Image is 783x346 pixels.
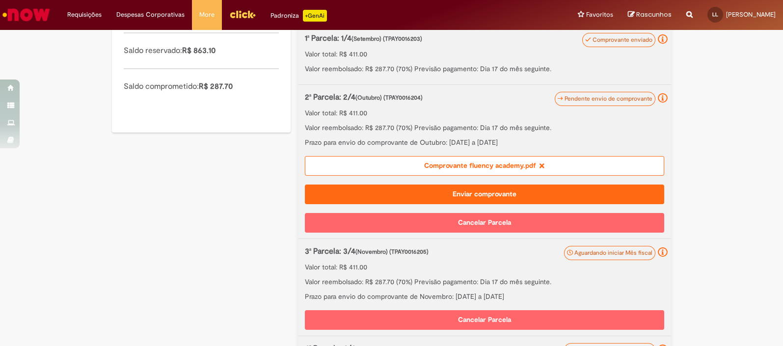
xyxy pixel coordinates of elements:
[305,310,664,330] button: Cancelar Parcela
[586,10,613,20] span: Favoritos
[351,35,422,43] span: (Setembro) (TPAY0016203)
[116,10,185,20] span: Despesas Corporativas
[726,10,776,19] span: [PERSON_NAME]
[636,10,672,19] span: Rascunhos
[305,123,664,133] p: Valor reembolsado: R$ 287.70 (70%) Previsão pagamento: Dia 17 do mês seguinte.
[199,10,215,20] span: More
[305,185,664,204] button: Enviar comprovante
[658,247,668,257] i: Aguardando iniciar o mês referente cadastrado para envio do comprovante. Não é permitido envio an...
[305,64,664,74] p: Valor reembolsado: R$ 287.70 (70%) Previsão pagamento: Dia 17 do mês seguinte.
[305,108,664,118] p: Valor total: R$ 411.00
[229,7,256,22] img: click_logo_yellow_360x200.png
[305,213,664,233] button: Cancelar Parcela
[355,248,429,256] span: (Novembro) (TPAY0016205)
[712,11,718,18] span: LL
[305,49,664,59] p: Valor total: R$ 411.00
[565,95,652,103] span: Pendente envio de comprovante
[303,10,327,22] p: +GenAi
[658,93,668,103] i: Seu reembolso está pendente de envio do comprovante, deve ser feito até o último dia do mês atual...
[305,156,664,176] div: Comprovante fluency academy.pdf
[182,46,216,55] span: R$ 863.10
[305,246,613,257] p: 3ª Parcela: 3/4
[305,262,664,272] p: Valor total: R$ 411.00
[199,81,233,91] span: R$ 287.70
[593,36,652,44] span: Comprovante enviado
[305,277,664,287] p: Valor reembolsado: R$ 287.70 (70%) Previsão pagamento: Dia 17 do mês seguinte.
[270,10,327,22] div: Padroniza
[67,10,102,20] span: Requisições
[124,81,279,92] p: Saldo comprometido:
[658,34,668,44] i: Seu comprovante foi enviado e recebido pelo now. Para folha Ambev: passará para aprovação de seu ...
[628,10,672,20] a: Rascunhos
[1,5,52,25] img: ServiceNow
[355,94,423,102] span: (Outubro) (TPAY0016204)
[305,137,664,147] p: Prazo para envio do comprovante de Outubro: [DATE] a [DATE]
[305,33,613,44] p: 1ª Parcela: 1/4
[574,249,652,257] span: Aguardando iniciar Mês fiscal
[124,45,279,56] p: Saldo reservado:
[305,292,664,301] p: Prazo para envio do comprovante de Novembro: [DATE] a [DATE]
[305,92,613,103] p: 2ª Parcela: 2/4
